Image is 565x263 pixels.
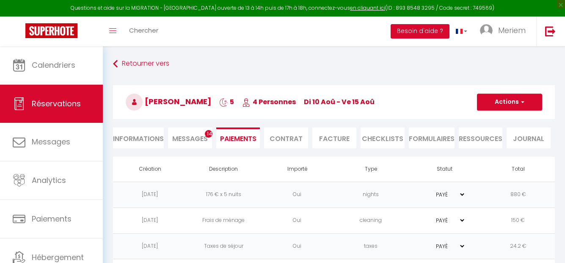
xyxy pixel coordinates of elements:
[187,208,260,233] td: Frais de ménage
[474,17,536,46] a: ... Meriem
[350,4,385,11] a: en cliquant ici
[304,97,375,107] span: di 10 Aoû - ve 15 Aoû
[260,157,334,182] th: Importé
[459,127,503,148] li: Ressources
[481,157,555,182] th: Total
[32,213,72,224] span: Paiements
[32,60,75,70] span: Calendriers
[260,233,334,259] td: Oui
[113,208,187,233] td: [DATE]
[260,208,334,233] td: Oui
[391,24,449,39] button: Besoin d'aide ?
[242,97,296,107] span: 4 Personnes
[113,127,164,148] li: Informations
[32,136,70,147] span: Messages
[187,157,260,182] th: Description
[361,127,405,148] li: CHECKLISTS
[498,25,526,36] span: Meriem
[123,17,165,46] a: Chercher
[264,127,308,148] li: Contrat
[129,26,158,35] span: Chercher
[334,233,408,259] td: taxes
[545,26,556,36] img: logout
[113,157,187,182] th: Création
[481,208,555,233] td: 150 €
[529,227,565,263] iframe: LiveChat chat widget
[32,175,66,185] span: Analytics
[25,23,77,38] img: Super Booking
[408,157,481,182] th: Statut
[260,182,334,208] td: Oui
[312,127,356,148] li: Facture
[477,94,542,111] button: Actions
[409,127,455,148] li: FORMULAIRES
[126,96,211,107] span: [PERSON_NAME]
[113,233,187,259] td: [DATE]
[216,127,260,148] li: Paiements
[205,130,212,138] span: 14
[480,24,493,37] img: ...
[187,182,260,208] td: 176 € x 5 nuits
[172,134,208,144] span: Messages
[481,233,555,259] td: 24.2 €
[507,127,551,148] li: Journal
[32,98,81,109] span: Réservations
[113,56,555,72] a: Retourner vers
[481,182,555,208] td: 880 €
[113,182,187,208] td: [DATE]
[334,157,408,182] th: Type
[334,208,408,233] td: cleaning
[187,233,260,259] td: Taxes de séjour
[334,182,408,208] td: nights
[219,97,234,107] span: 5
[32,252,84,263] span: Hébergement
